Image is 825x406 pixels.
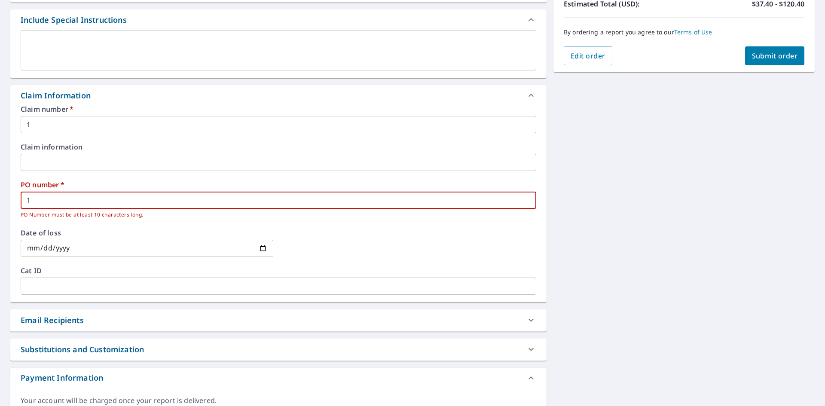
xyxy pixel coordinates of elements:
a: Terms of Use [674,28,712,36]
div: Include Special Instructions [10,9,547,30]
div: Payment Information [21,372,103,384]
div: Email Recipients [10,309,547,331]
span: Edit order [571,51,605,61]
div: Email Recipients [21,314,84,326]
div: Include Special Instructions [21,14,127,26]
span: Submit order [752,51,798,61]
label: Date of loss [21,229,273,236]
div: Substitutions and Customization [21,344,144,355]
div: Your account will be charged once your report is delivered. [21,396,536,406]
label: PO number [21,181,536,188]
div: Claim Information [21,90,91,101]
button: Edit order [564,46,612,65]
div: Claim Information [10,85,547,106]
label: Claim number [21,106,536,113]
label: Claim information [21,143,536,150]
div: Substitutions and Customization [10,339,547,360]
div: Payment Information [10,368,547,388]
label: Cat ID [21,267,536,274]
p: By ordering a report you agree to our [564,28,804,36]
p: PO Number must be at least 10 characters long. [21,211,530,219]
button: Submit order [745,46,805,65]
